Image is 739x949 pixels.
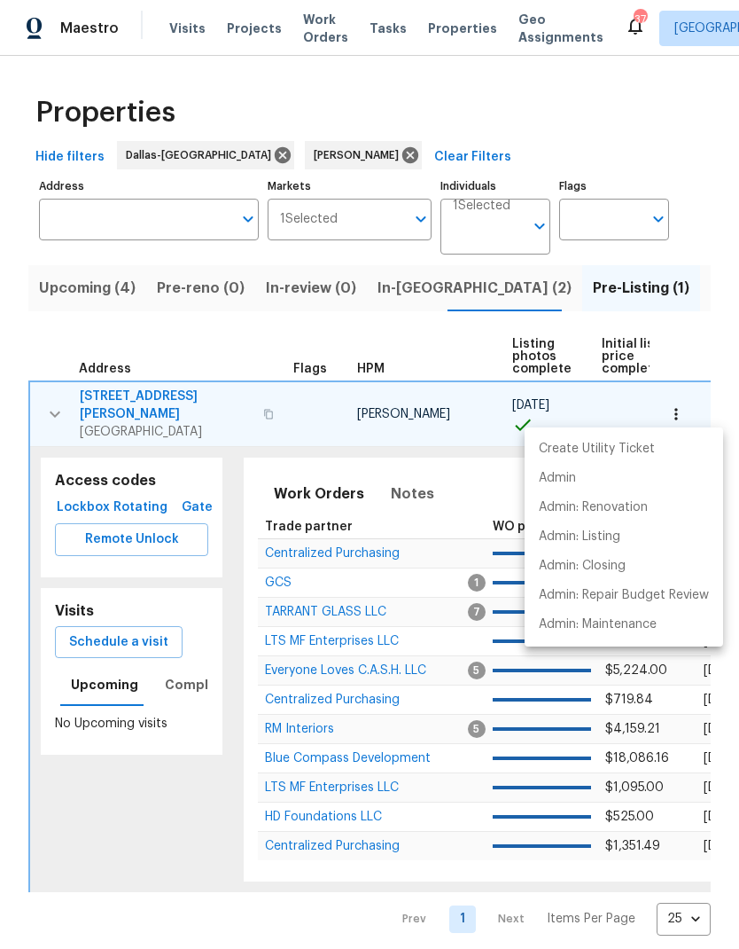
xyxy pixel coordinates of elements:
p: Admin: Maintenance [539,616,657,634]
p: Admin: Closing [539,557,626,576]
p: Admin [539,469,576,488]
p: Create Utility Ticket [539,440,655,459]
p: Admin: Repair Budget Review [539,586,709,605]
p: Admin: Renovation [539,498,648,517]
p: Admin: Listing [539,528,620,546]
